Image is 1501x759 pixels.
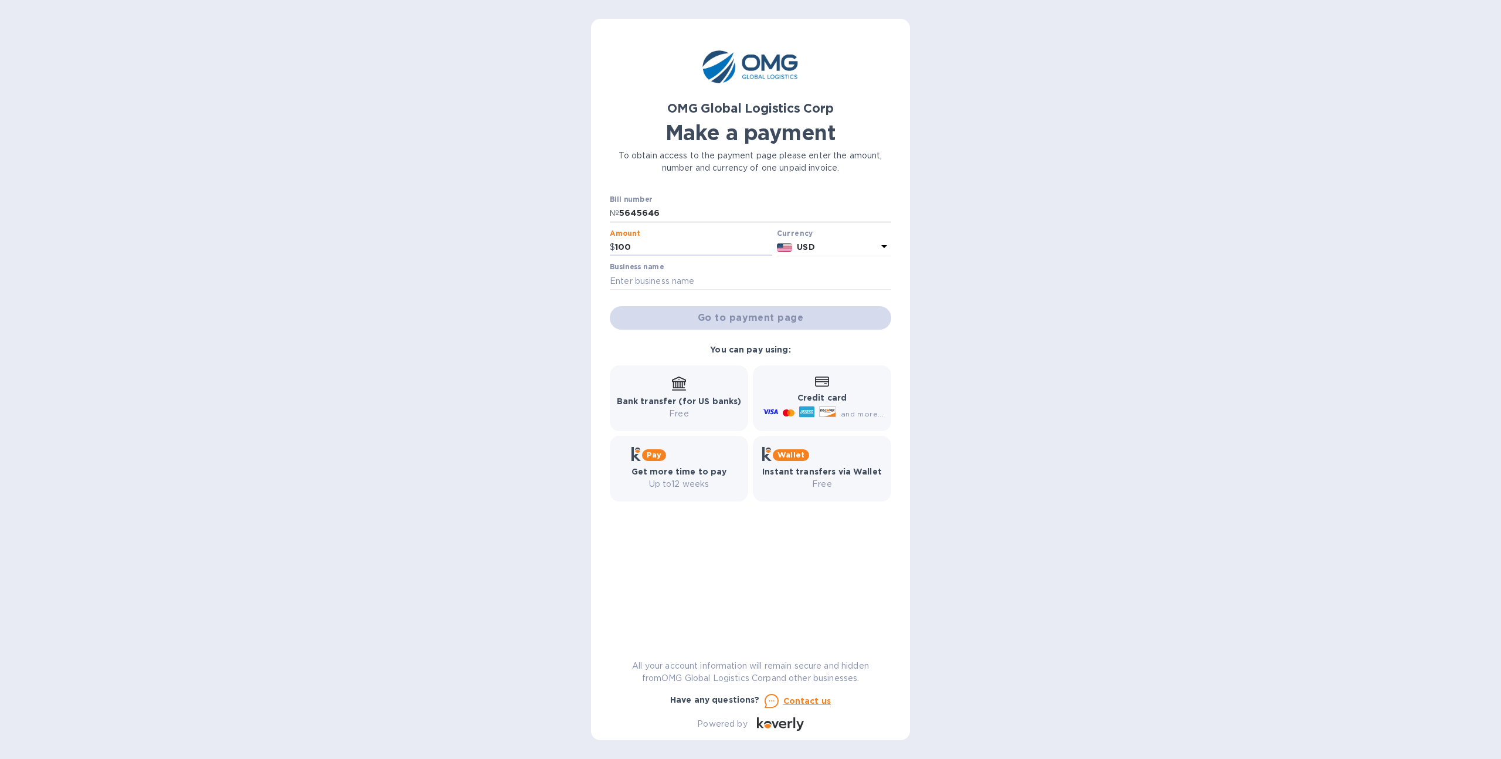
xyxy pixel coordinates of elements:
[617,408,742,420] p: Free
[670,695,760,704] b: Have any questions?
[710,345,790,354] b: You can pay using:
[777,243,793,252] img: USD
[610,120,891,145] h1: Make a payment
[610,272,891,290] input: Enter business name
[615,239,772,256] input: 0.00
[619,205,891,222] input: Enter bill number
[762,478,882,490] p: Free
[777,229,813,238] b: Currency
[610,241,615,253] p: $
[697,718,747,730] p: Powered by
[610,230,640,237] label: Amount
[797,242,814,252] b: USD
[610,264,664,271] label: Business name
[631,478,727,490] p: Up to 12 weeks
[610,196,652,204] label: Bill number
[617,397,742,406] b: Bank transfer (for US banks)
[777,450,804,459] b: Wallet
[610,207,619,219] p: №
[783,696,831,706] u: Contact us
[610,660,891,685] p: All your account information will remain secure and hidden from OMG Global Logistics Corp and oth...
[667,101,834,116] b: OMG Global Logistics Corp
[797,393,847,402] b: Credit card
[631,467,727,476] b: Get more time to pay
[841,409,884,418] span: and more...
[762,467,882,476] b: Instant transfers via Wallet
[610,150,891,174] p: To obtain access to the payment page please enter the amount, number and currency of one unpaid i...
[647,450,661,459] b: Pay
